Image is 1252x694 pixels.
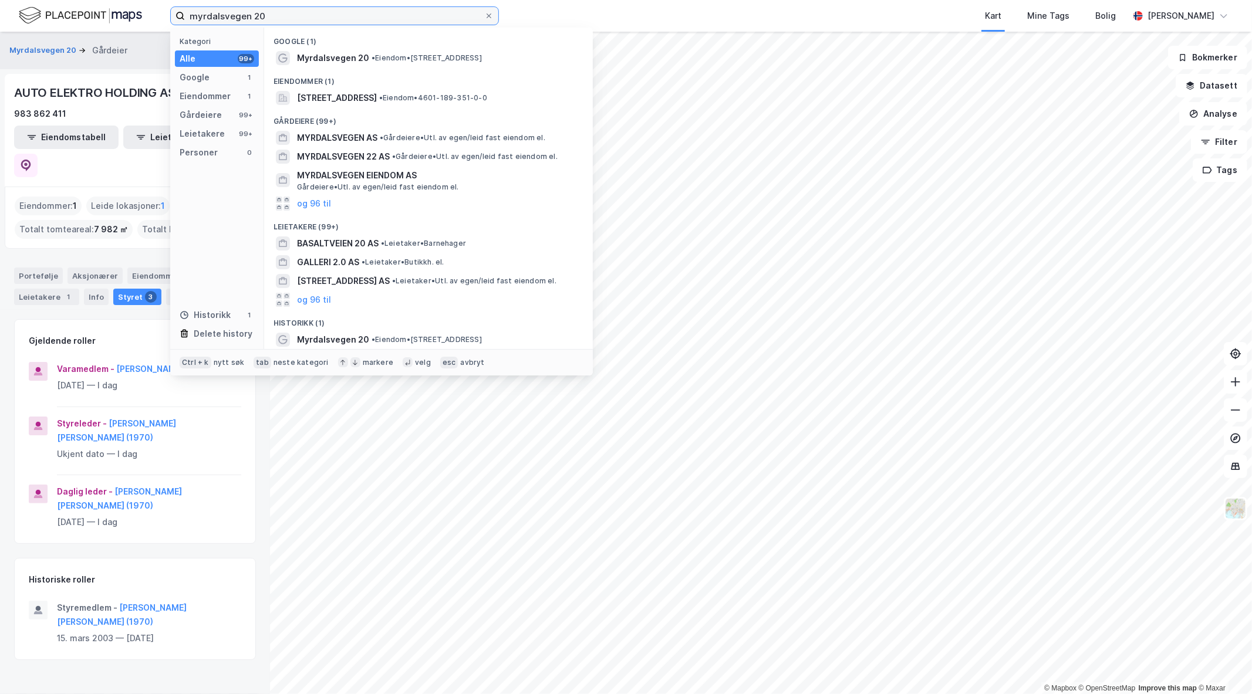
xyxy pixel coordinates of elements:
span: 1 [73,199,77,213]
div: Google (1) [264,28,593,49]
div: esc [440,357,458,368]
a: Mapbox [1044,684,1076,692]
div: Historikk (1) [264,309,593,330]
div: 1 [63,291,75,303]
span: 1 [161,199,165,213]
div: Totalt tomteareal : [15,220,133,239]
div: 1 [245,310,254,320]
button: Eiendomstabell [14,126,119,149]
div: Totalt byggareal : [137,220,250,239]
span: 7 982 ㎡ [94,222,128,236]
div: Personer [180,145,218,160]
button: Filter [1191,130,1247,154]
span: Eiendom • [STREET_ADDRESS] [372,335,482,344]
div: Historiske roller [29,573,95,587]
span: Gårdeiere • Utl. av egen/leid fast eiendom el. [297,182,459,192]
div: nytt søk [214,358,245,367]
div: Ctrl + k [180,357,211,368]
div: tab [254,357,271,368]
div: AUTO ELEKTRO HOLDING AS [14,83,177,102]
div: Portefølje [14,268,63,284]
span: • [392,152,396,161]
a: OpenStreetMap [1079,684,1136,692]
div: [DATE] — I dag [57,378,241,392]
div: 99+ [238,54,254,63]
div: neste kategori [274,358,329,367]
span: Leietaker • Butikkh. el. [362,258,444,267]
div: Kontrollprogram for chat [1193,638,1252,694]
button: Analyse [1179,102,1247,126]
div: 99+ [238,110,254,120]
div: 15. mars 2003 — [DATE] [57,631,241,645]
span: • [379,93,383,102]
span: Eiendom • [STREET_ADDRESS] [372,53,482,63]
span: Eiendom • 4601-189-351-0-0 [379,93,487,103]
div: Historikk [180,308,231,322]
div: 983 862 411 [14,107,66,121]
span: MYRDALSVEGEN EIENDOM AS [297,168,579,182]
div: Kategori [180,37,259,46]
span: MYRDALSVEGEN 22 AS [297,150,390,164]
div: Kart [985,9,1001,23]
div: Gårdeiere [180,108,222,122]
span: [STREET_ADDRESS] AS [297,274,390,288]
span: Leietaker • Utl. av egen/leid fast eiendom el. [392,276,556,286]
div: velg [415,358,431,367]
span: MYRDALSVEGEN AS [297,131,377,145]
div: 1 [245,92,254,101]
div: Leietakere (99+) [264,213,593,234]
div: Styret [113,289,161,305]
div: Mine Tags [1027,9,1069,23]
div: Bolig [1095,9,1116,23]
div: Transaksjoner [166,289,247,305]
img: logo.f888ab2527a4732fd821a326f86c7f29.svg [19,5,142,26]
button: Myrdalsvegen 20 [9,45,79,56]
button: Datasett [1176,74,1247,97]
span: • [380,133,383,142]
button: Leietakertabell [123,126,228,149]
span: Myrdalsvegen 20 [297,333,369,347]
img: Z [1224,497,1247,520]
span: • [372,53,375,62]
span: • [392,276,396,285]
span: Myrdalsvegen 20 [297,51,369,65]
div: 1 [245,73,254,82]
div: Eiendommer [180,89,231,103]
div: [PERSON_NAME] [1148,9,1214,23]
div: markere [363,358,393,367]
div: 3 [145,291,157,303]
span: Gårdeiere • Utl. av egen/leid fast eiendom el. [380,133,545,143]
div: Eiendommer (1) [264,67,593,89]
span: Gårdeiere • Utl. av egen/leid fast eiendom el. [392,152,558,161]
div: Eiendommer : [15,197,82,215]
span: • [362,258,365,266]
div: [DATE] — I dag [57,515,241,529]
iframe: Chat Widget [1193,638,1252,694]
div: Info [84,289,109,305]
div: Eiendommer [127,268,200,284]
div: 99+ [238,129,254,138]
input: Søk på adresse, matrikkel, gårdeiere, leietakere eller personer [185,7,484,25]
button: og 96 til [297,293,331,307]
div: Gårdeiere (99+) [264,107,593,128]
span: BASALTVEIEN 20 AS [297,236,379,250]
div: Gårdeier [92,43,127,57]
button: Bokmerker [1168,46,1247,69]
div: Google [180,70,210,84]
span: GALLERI 2.0 AS [297,255,359,269]
span: • [381,239,384,248]
div: Ukjent dato — I dag [57,447,241,461]
button: og 96 til [297,197,331,211]
div: Delete history [194,327,252,341]
button: Tags [1193,158,1247,182]
div: avbryt [460,358,484,367]
span: • [372,335,375,344]
div: Alle [180,52,195,66]
span: Leietaker • Barnehager [381,239,466,248]
a: Improve this map [1139,684,1197,692]
div: Leietakere [180,127,225,141]
span: [STREET_ADDRESS] [297,91,377,105]
div: Gjeldende roller [29,334,96,348]
div: Leietakere [14,289,79,305]
div: Leide lokasjoner : [86,197,170,215]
